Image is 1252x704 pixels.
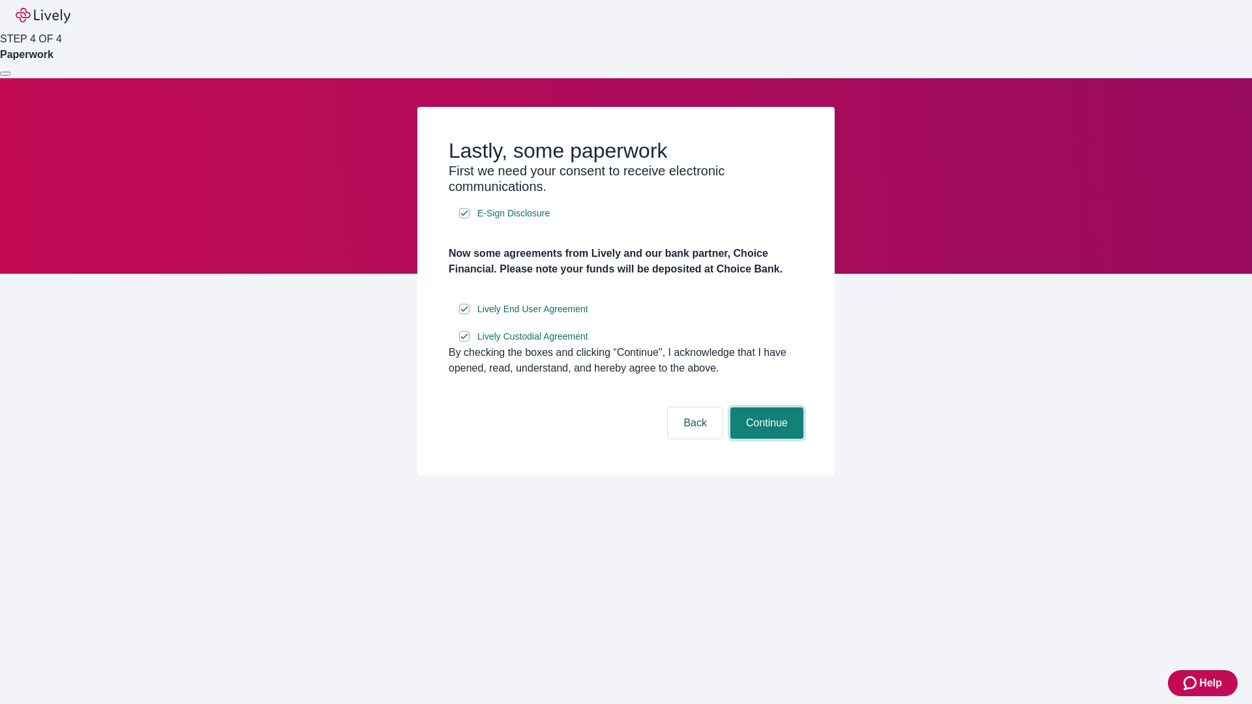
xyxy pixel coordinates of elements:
button: Continue [730,407,803,439]
span: E-Sign Disclosure [477,207,550,220]
a: e-sign disclosure document [475,329,591,345]
span: Help [1199,675,1222,691]
a: e-sign disclosure document [475,301,591,317]
span: Lively End User Agreement [477,302,588,316]
div: By checking the boxes and clicking “Continue", I acknowledge that I have opened, read, understand... [449,345,803,376]
h2: Lastly, some paperwork [449,138,803,163]
img: Lively [16,8,70,23]
svg: Zendesk support icon [1184,675,1199,691]
a: e-sign disclosure document [475,205,552,222]
span: Lively Custodial Agreement [477,330,588,344]
button: Back [668,407,723,439]
h4: Now some agreements from Lively and our bank partner, Choice Financial. Please note your funds wi... [449,246,803,277]
h3: First we need your consent to receive electronic communications. [449,163,803,194]
button: Zendesk support iconHelp [1168,670,1238,696]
